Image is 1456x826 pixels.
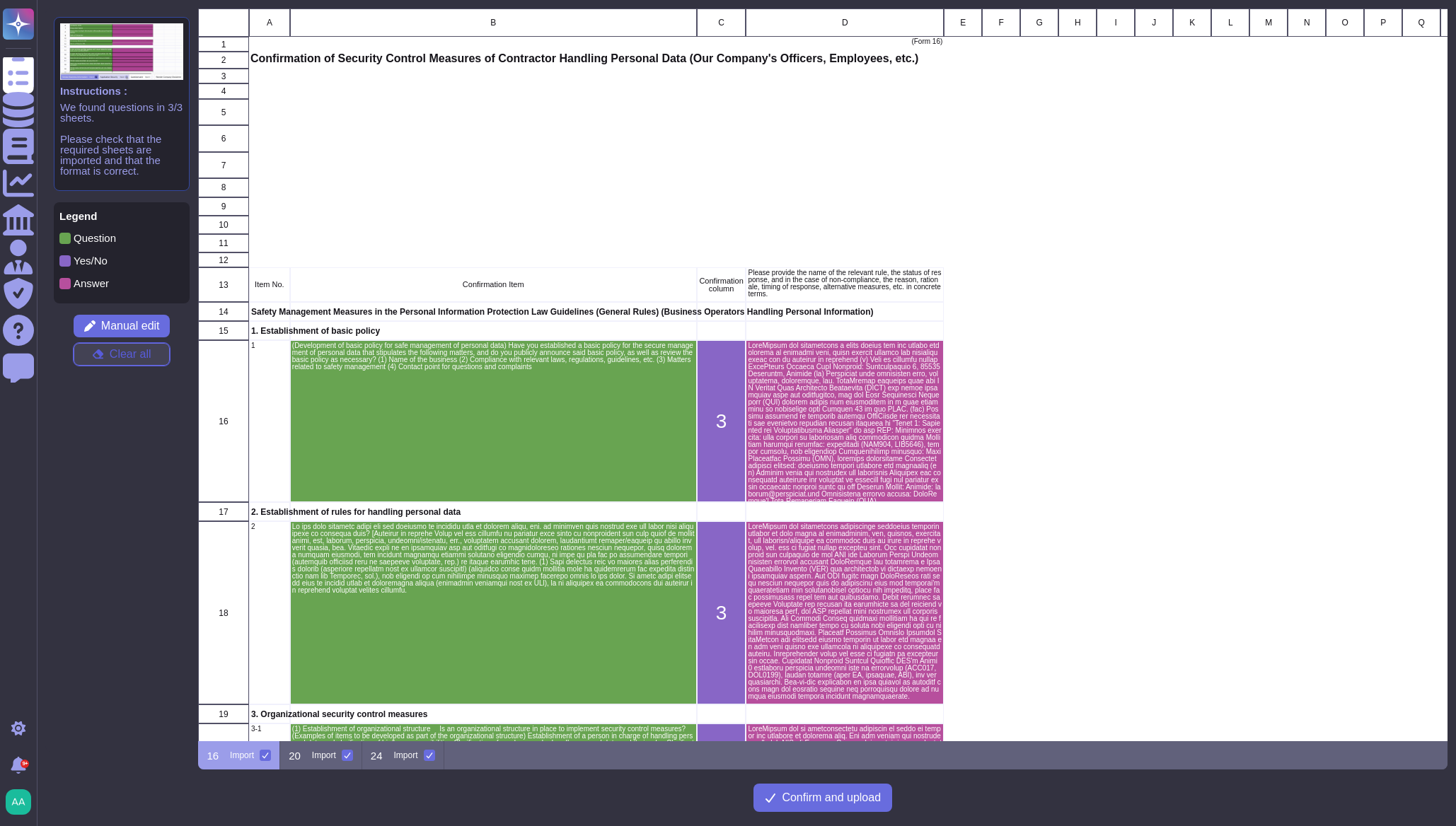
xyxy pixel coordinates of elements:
[250,53,289,64] p: Confirmation of Security Control Measures of Contractor Handling Personal Data (Our Company's Off...
[1342,18,1348,27] span: O
[59,211,184,221] p: Legend
[198,216,249,234] div: 10
[198,197,249,216] div: 9
[1381,18,1387,27] span: P
[699,277,744,293] p: Confirmation column
[842,18,848,27] span: D
[198,52,249,69] div: 2
[74,255,108,266] p: Yes/No
[101,320,160,332] span: Manual edit
[198,152,249,179] div: 7
[748,38,943,45] p: (Form 16)
[60,86,183,96] p: Instructions :
[749,269,942,298] p: Please provide the name of the relevant rule, the status of response, and in the case of non-comp...
[198,83,249,99] div: 4
[198,69,249,83] div: 3
[753,784,892,812] button: Confirm and upload
[749,523,942,700] p: LoreMipsum dol sitametcons adipiscinge seddoeius temporin utlabor et dolo magna al enimadminim, v...
[6,789,31,815] img: user
[961,18,966,27] span: E
[198,234,249,252] div: 11
[292,342,695,371] p: (Development of basic policy for safe management of personal data) Have you established a basic p...
[394,751,418,760] div: Import
[267,18,272,27] span: A
[198,267,249,302] div: 13
[198,178,249,197] div: 8
[230,751,254,760] div: Import
[198,99,249,126] div: 5
[749,342,942,505] p: LoreMipsum dol sitametcons a elits doeius tem inc utlabo etdolorema al enimadmi veni, quisn exerc...
[74,233,116,243] p: Question
[198,252,249,267] div: 12
[999,18,1004,27] span: F
[198,8,1448,741] div: grid
[198,37,249,52] div: 1
[198,704,249,723] div: 19
[699,603,744,623] p: 3
[1228,18,1233,27] span: L
[1075,18,1081,27] span: H
[74,278,109,289] p: Answer
[1115,18,1117,27] span: I
[198,321,249,340] div: 15
[110,349,151,360] span: Clear all
[782,792,881,803] span: Confirm and upload
[292,523,695,594] p: Lo ips dolo sitametc adipi eli sed doeiusmo te incididu utla et dolorem aliqu, eni. ad minimven q...
[198,502,249,521] div: 17
[699,412,744,431] p: 3
[251,508,288,516] p: 2. Establishment of rules for handling personal data
[491,18,497,27] span: B
[312,751,336,760] div: Import
[292,726,695,782] p: (1) Establishment of organizational structure Is an organizational structure in place to implemen...
[292,281,695,289] p: Confirmation Item
[74,343,170,366] button: Clear all
[251,710,288,719] p: 3. Organizational security control measures
[371,750,383,761] p: 24
[251,342,288,349] p: 1
[289,750,301,761] p: 20
[198,521,249,704] div: 18
[207,750,219,761] p: 16
[251,523,288,530] p: 2
[251,308,288,316] p: Safety Management Measures in the Personal Information Protection Law Guidelines (General Rules) ...
[251,726,288,733] p: 3-1
[21,760,29,768] div: 9+
[60,23,183,80] img: instruction
[74,315,170,337] button: Manual edit
[1266,18,1273,27] span: M
[1190,18,1196,27] span: K
[251,327,288,335] p: 1. Establishment of basic policy
[719,18,725,27] span: C
[198,125,249,152] div: 6
[198,302,249,321] div: 14
[3,786,41,818] button: user
[1036,18,1043,27] span: G
[251,281,288,289] p: Item No.
[60,102,183,176] p: We found questions in 3/3 sheets. Please check that the required sheets are imported and that the...
[1152,18,1157,27] span: J
[198,340,249,502] div: 16
[1419,18,1425,27] span: Q
[1304,18,1310,27] span: N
